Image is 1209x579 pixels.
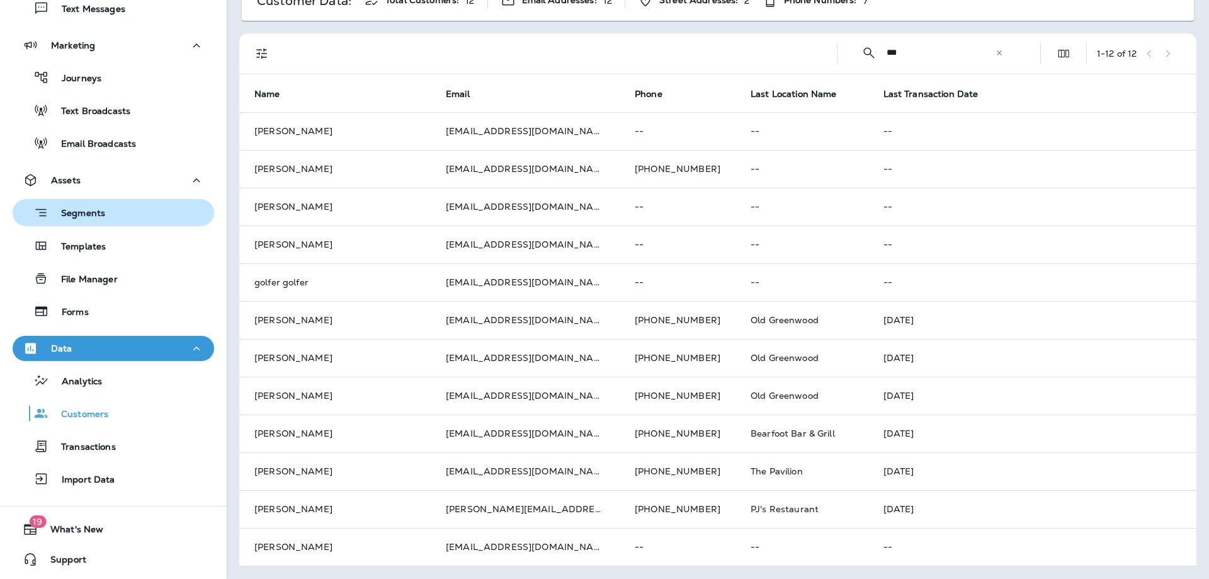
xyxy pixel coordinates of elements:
td: [PHONE_NUMBER] [620,339,735,377]
span: Last Transaction Date [883,89,979,100]
p: Analytics [49,376,102,388]
td: [PERSON_NAME] [239,112,431,150]
span: Last Transaction Date [883,88,995,100]
span: Support [38,554,86,570]
span: Bearfoot Bar & Grill [751,428,835,439]
p: -- [883,164,1182,174]
button: Marketing [13,33,214,58]
button: Journeys [13,64,214,91]
td: [PHONE_NUMBER] [620,377,735,415]
td: [PHONE_NUMBER] [620,415,735,452]
span: Name [254,89,280,100]
span: Email [446,88,486,100]
p: Text Broadcasts [48,106,130,118]
td: [EMAIL_ADDRESS][DOMAIN_NAME] [431,263,620,301]
span: Old Greenwood [751,314,819,326]
td: [EMAIL_ADDRESS][DOMAIN_NAME] [431,112,620,150]
span: Phone [635,89,662,100]
p: Segments [48,208,105,221]
span: Name [254,88,297,100]
td: [PERSON_NAME] [239,339,431,377]
td: [DATE] [868,339,1197,377]
p: Assets [51,175,81,185]
td: [PERSON_NAME] [239,226,431,263]
p: Customers [48,409,108,421]
td: [PERSON_NAME] [239,301,431,339]
p: -- [751,239,853,249]
p: -- [635,202,720,212]
button: Analytics [13,367,214,394]
button: Customers [13,400,214,427]
td: [EMAIL_ADDRESS][DOMAIN_NAME] [431,415,620,452]
p: -- [751,164,853,174]
td: [EMAIL_ADDRESS][DOMAIN_NAME] [431,150,620,188]
td: [PERSON_NAME] [239,188,431,226]
span: The Pavilion [751,466,803,477]
span: Last Location Name [751,89,837,100]
td: [PERSON_NAME] [239,377,431,415]
td: [DATE] [868,490,1197,528]
p: Data [51,343,72,353]
p: -- [751,277,853,287]
td: [EMAIL_ADDRESS][DOMAIN_NAME] [431,301,620,339]
p: -- [883,202,1182,212]
td: [EMAIL_ADDRESS][DOMAIN_NAME] [431,226,620,263]
span: Old Greenwood [751,352,819,364]
td: [EMAIL_ADDRESS][DOMAIN_NAME] [431,188,620,226]
button: File Manager [13,265,214,292]
td: [EMAIL_ADDRESS][DOMAIN_NAME] [431,528,620,566]
button: Data [13,336,214,361]
td: [EMAIL_ADDRESS][DOMAIN_NAME] [431,339,620,377]
button: Edit Fields [1051,41,1076,66]
td: [EMAIL_ADDRESS][DOMAIN_NAME] [431,377,620,415]
td: [DATE] [868,452,1197,490]
p: -- [751,542,853,552]
button: Text Broadcasts [13,97,214,123]
td: [PERSON_NAME] [239,150,431,188]
button: Collapse Search [856,40,882,66]
p: Forms [49,307,89,319]
span: What's New [38,524,103,539]
td: [PERSON_NAME] [239,490,431,528]
button: Email Broadcasts [13,130,214,156]
td: [PHONE_NUMBER] [620,452,735,490]
button: Filters [249,41,275,66]
td: [PERSON_NAME][EMAIL_ADDRESS][DOMAIN_NAME] [431,490,620,528]
td: [PHONE_NUMBER] [620,490,735,528]
td: golfer golfer [239,263,431,301]
p: -- [883,277,1182,287]
td: [PERSON_NAME] [239,452,431,490]
span: Last Location Name [751,88,853,100]
p: File Manager [48,274,118,286]
button: 19What's New [13,517,214,542]
p: -- [635,126,720,136]
p: Journeys [49,73,101,85]
td: [DATE] [868,301,1197,339]
span: Email [446,89,470,100]
td: [PHONE_NUMBER] [620,150,735,188]
button: Import Data [13,466,214,492]
p: Import Data [49,474,115,486]
span: Phone [635,88,679,100]
span: 19 [29,515,46,528]
td: [PHONE_NUMBER] [620,301,735,339]
p: Templates [48,241,106,253]
td: [DATE] [868,377,1197,415]
p: Marketing [51,40,95,50]
button: Forms [13,298,214,324]
td: [EMAIL_ADDRESS][DOMAIN_NAME] [431,452,620,490]
p: -- [883,239,1182,249]
p: -- [751,126,853,136]
p: -- [635,542,720,552]
td: [DATE] [868,415,1197,452]
td: [PERSON_NAME] [239,415,431,452]
span: PJ's Restaurant [751,503,819,515]
div: 1 - 12 of 12 [1097,49,1137,59]
button: Segments [13,199,214,226]
p: -- [751,202,853,212]
span: Old Greenwood [751,390,819,401]
p: -- [635,239,720,249]
p: -- [883,126,1182,136]
p: Email Broadcasts [48,139,136,151]
p: Text Messages [49,4,125,16]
